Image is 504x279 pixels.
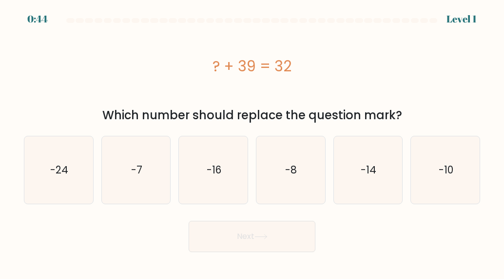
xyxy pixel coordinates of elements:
text: -16 [207,163,221,177]
div: 0:44 [27,12,48,26]
text: -24 [50,163,68,177]
text: -14 [361,163,376,177]
button: Next [189,221,315,252]
div: ? + 39 = 32 [24,55,480,77]
text: -8 [286,163,297,177]
text: -7 [131,163,142,177]
div: Level 1 [446,12,477,26]
text: -10 [439,163,453,177]
div: Which number should replace the question mark? [30,107,474,124]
